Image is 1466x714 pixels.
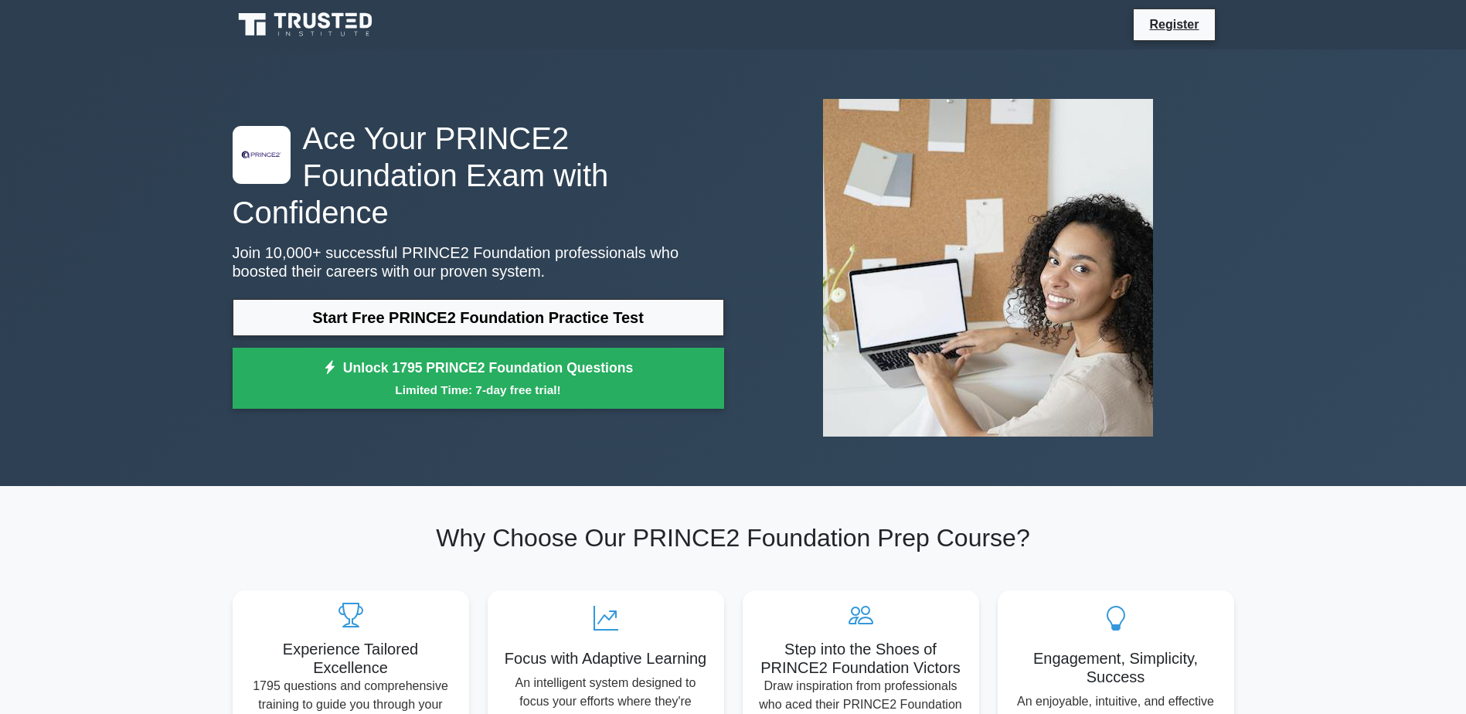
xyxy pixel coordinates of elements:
h2: Why Choose Our PRINCE2 Foundation Prep Course? [233,523,1234,552]
h5: Experience Tailored Excellence [245,640,457,677]
h1: Ace Your PRINCE2 Foundation Exam with Confidence [233,120,724,231]
a: Unlock 1795 PRINCE2 Foundation QuestionsLimited Time: 7-day free trial! [233,348,724,410]
a: Register [1140,15,1208,34]
h5: Engagement, Simplicity, Success [1010,649,1222,686]
small: Limited Time: 7-day free trial! [252,381,705,399]
h5: Step into the Shoes of PRINCE2 Foundation Victors [755,640,967,677]
p: Join 10,000+ successful PRINCE2 Foundation professionals who boosted their careers with our prove... [233,243,724,280]
a: Start Free PRINCE2 Foundation Practice Test [233,299,724,336]
h5: Focus with Adaptive Learning [500,649,712,668]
